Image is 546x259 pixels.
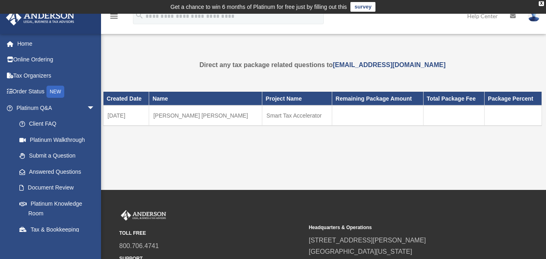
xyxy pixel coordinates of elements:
div: NEW [46,86,64,98]
a: Platinum Walkthrough [11,132,107,148]
a: [STREET_ADDRESS][PERSON_NAME] [309,237,426,244]
th: Remaining Package Amount [332,92,423,105]
span: arrow_drop_down [87,100,103,116]
td: Smart Tax Accelerator [262,105,332,126]
th: Package Percent [485,92,542,105]
a: Document Review [11,180,107,196]
small: TOLL FREE [119,229,303,238]
img: Anderson Advisors Platinum Portal [119,210,168,221]
i: menu [109,11,119,21]
a: Tax Organizers [6,67,107,84]
div: Get a chance to win 6 months of Platinum for free just by filling out this [171,2,347,12]
div: close [539,1,544,6]
a: Platinum Knowledge Room [11,196,107,221]
a: 800.706.4741 [119,242,159,249]
a: survey [350,2,375,12]
th: Created Date [103,92,149,105]
th: Name [149,92,262,105]
a: Answered Questions [11,164,107,180]
a: Tax & Bookkeeping Packages [11,221,103,247]
a: Submit a Question [11,148,107,164]
a: Order StatusNEW [6,84,107,100]
strong: Direct any tax package related questions to [200,61,446,68]
i: search [135,11,144,20]
a: Home [6,36,107,52]
img: Anderson Advisors Platinum Portal [4,10,77,25]
small: Headquarters & Operations [309,223,493,232]
a: Platinum Q&Aarrow_drop_down [6,100,107,116]
a: [GEOGRAPHIC_DATA][US_STATE] [309,248,412,255]
a: Online Ordering [6,52,107,68]
a: [EMAIL_ADDRESS][DOMAIN_NAME] [333,61,445,68]
th: Project Name [262,92,332,105]
td: [DATE] [103,105,149,126]
th: Total Package Fee [423,92,485,105]
td: [PERSON_NAME] [PERSON_NAME] [149,105,262,126]
a: menu [109,14,119,21]
img: User Pic [528,10,540,22]
a: Client FAQ [11,116,107,132]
